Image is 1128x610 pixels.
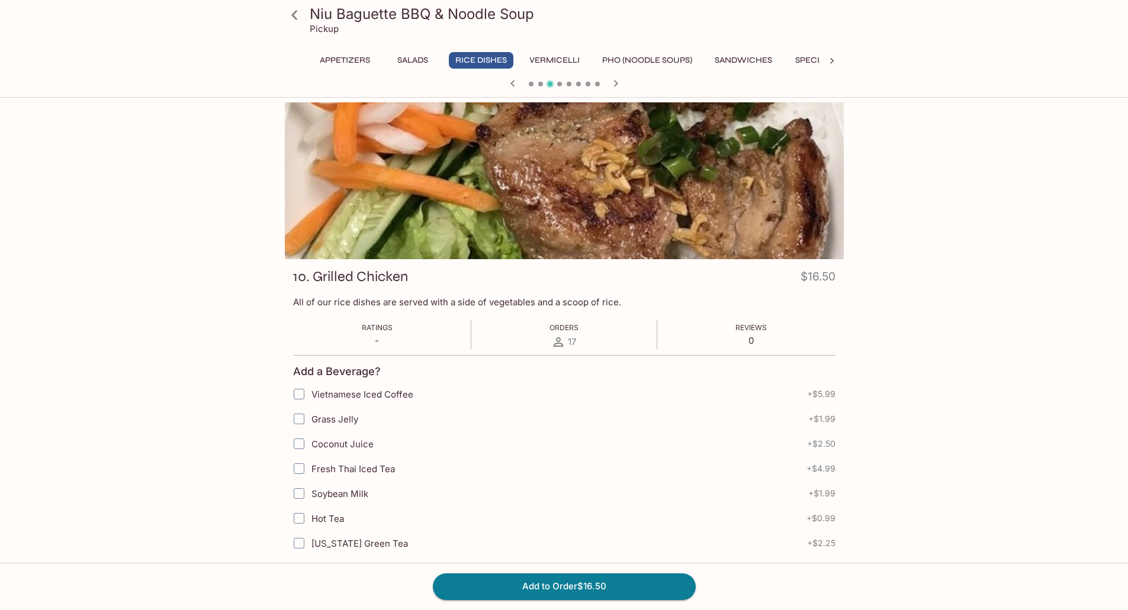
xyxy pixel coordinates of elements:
p: - [362,335,393,346]
span: + $1.99 [808,414,835,424]
span: 17 [568,336,576,347]
button: Sandwiches [708,52,779,69]
h4: Add a Beverage? [293,365,381,378]
span: Fresh Thai Iced Tea [311,463,395,475]
button: Appetizers [313,52,377,69]
span: Orders [549,323,579,332]
span: Hot Tea [311,513,344,524]
span: + $1.99 [808,489,835,498]
div: 10. Grilled Chicken [285,102,844,259]
span: + $2.50 [807,439,835,448]
p: 0 [735,335,767,346]
button: Specials [788,52,841,69]
span: [US_STATE] Green Tea [311,538,408,549]
button: Add to Order$16.50 [433,573,696,599]
span: + $5.99 [807,389,835,399]
span: Vietnamese Iced Coffee [311,389,413,400]
span: Soybean Milk [311,488,368,499]
button: Pho (Noodle Soups) [596,52,699,69]
span: + $2.25 [807,538,835,548]
p: All of our rice dishes are served with a side of vegetables and a scoop of rice. [293,296,835,308]
span: + $4.99 [806,464,835,473]
h4: $16.50 [801,267,835,291]
span: + $0.99 [806,514,835,523]
span: Coconut Juice [311,438,374,450]
p: Pickup [310,23,339,34]
button: Rice Dishes [449,52,513,69]
button: Vermicelli [523,52,586,69]
span: Ratings [362,323,393,332]
span: Grass Jelly [311,414,358,425]
h3: Niu Baguette BBQ & Noodle Soup [310,5,839,23]
button: Salads [386,52,439,69]
span: Reviews [735,323,767,332]
h3: 10. Grilled Chicken [293,267,408,286]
